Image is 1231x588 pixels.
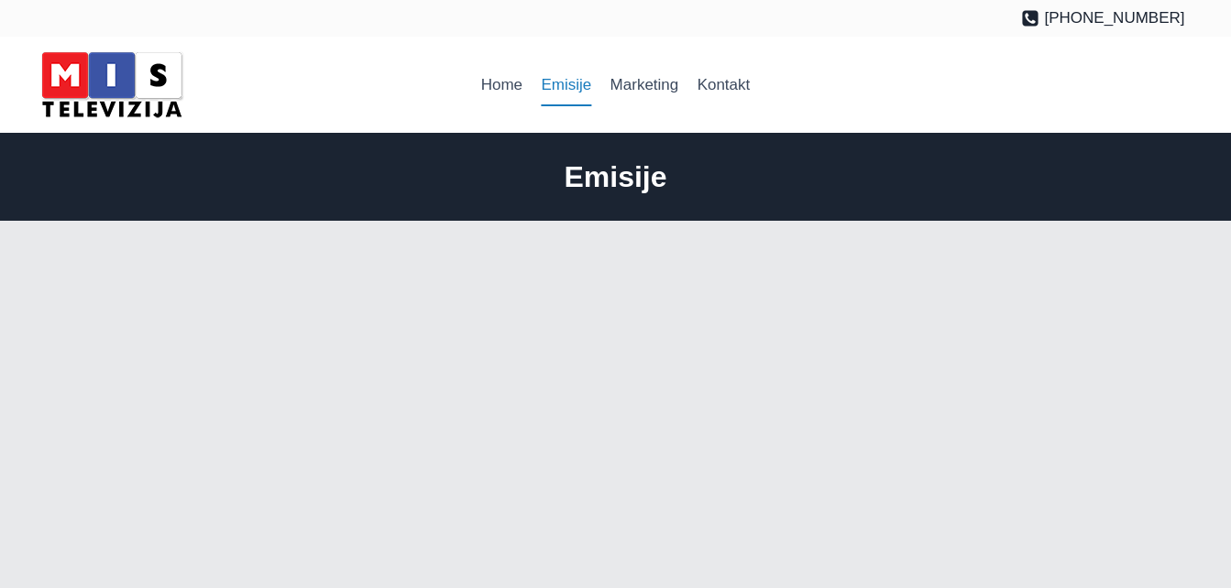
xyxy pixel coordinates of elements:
img: MIS Television [34,46,190,124]
a: Emisije [532,63,600,107]
span: [PHONE_NUMBER] [1044,5,1184,30]
iframe: Serbian Film Festival | Sydney 2025 [47,265,407,467]
iframe: Serbian Film Festival | Sydney 2024 [825,265,1185,467]
nav: Primary Navigation [472,63,760,107]
a: Home [472,63,533,107]
a: [PHONE_NUMBER] [1021,5,1185,30]
a: Marketing [600,63,687,107]
iframe: Srbi za srbe - za porodicu Đeković [435,265,796,467]
a: Kontakt [687,63,759,107]
h1: Emisije [47,155,1185,199]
